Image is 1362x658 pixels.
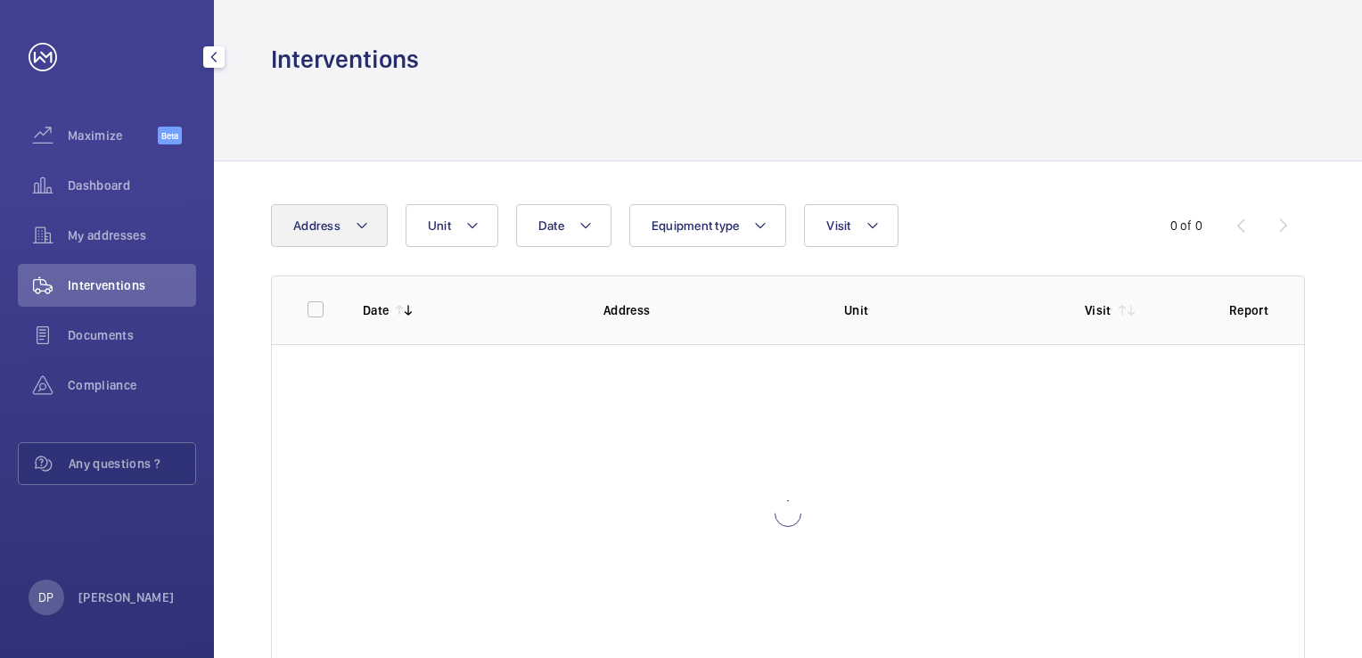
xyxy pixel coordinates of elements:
[1229,301,1268,319] p: Report
[68,127,158,144] span: Maximize
[68,376,196,394] span: Compliance
[69,455,195,473] span: Any questions ?
[158,127,182,144] span: Beta
[844,301,1056,319] p: Unit
[804,204,898,247] button: Visit
[406,204,498,247] button: Unit
[603,301,816,319] p: Address
[652,218,740,233] span: Equipment type
[516,204,611,247] button: Date
[271,204,388,247] button: Address
[38,588,53,606] p: DP
[538,218,564,233] span: Date
[629,204,787,247] button: Equipment type
[78,588,175,606] p: [PERSON_NAME]
[826,218,850,233] span: Visit
[68,276,196,294] span: Interventions
[363,301,389,319] p: Date
[68,177,196,194] span: Dashboard
[1170,217,1202,234] div: 0 of 0
[271,43,419,76] h1: Interventions
[293,218,340,233] span: Address
[1085,301,1112,319] p: Visit
[68,226,196,244] span: My addresses
[428,218,451,233] span: Unit
[68,326,196,344] span: Documents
